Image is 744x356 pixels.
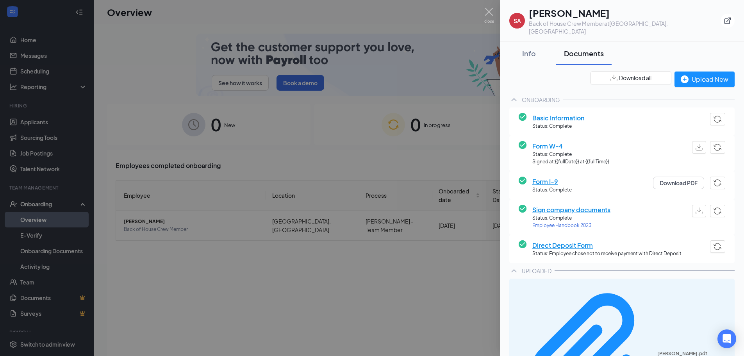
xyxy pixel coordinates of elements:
[532,205,610,215] span: Sign company documents
[522,267,551,275] div: UPLOADED
[653,177,704,189] button: Download PDF
[522,96,560,104] div: ONBOARDING
[532,250,682,258] span: Status: Employee chose not to receive payment with Direct Deposit
[724,17,732,25] svg: ExternalLink
[529,6,721,20] h1: [PERSON_NAME]
[674,72,735,87] button: Upload New
[532,186,572,194] span: Status: Complete
[532,158,609,166] span: Signed at: {{fullDate}} at {{fullTime}}
[509,266,519,275] svg: ChevronUp
[517,48,541,58] div: Info
[532,113,584,123] span: Basic Information
[532,215,610,222] span: Status: Complete
[514,17,521,25] div: SA
[532,141,609,151] span: Form W-4
[721,14,735,28] button: ExternalLink
[591,72,671,84] button: Download all
[532,222,610,229] a: Employee Handbook 2023
[532,123,584,130] span: Status: Complete
[681,74,728,84] div: Upload New
[532,240,682,250] span: Direct Deposit Form
[529,20,721,35] div: Back of House Crew Member at [GEOGRAPHIC_DATA], [GEOGRAPHIC_DATA]
[564,48,604,58] div: Documents
[509,95,519,104] svg: ChevronUp
[717,329,736,348] div: Open Intercom Messenger
[619,74,651,82] span: Download all
[532,177,572,186] span: Form I-9
[532,151,609,158] span: Status: Complete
